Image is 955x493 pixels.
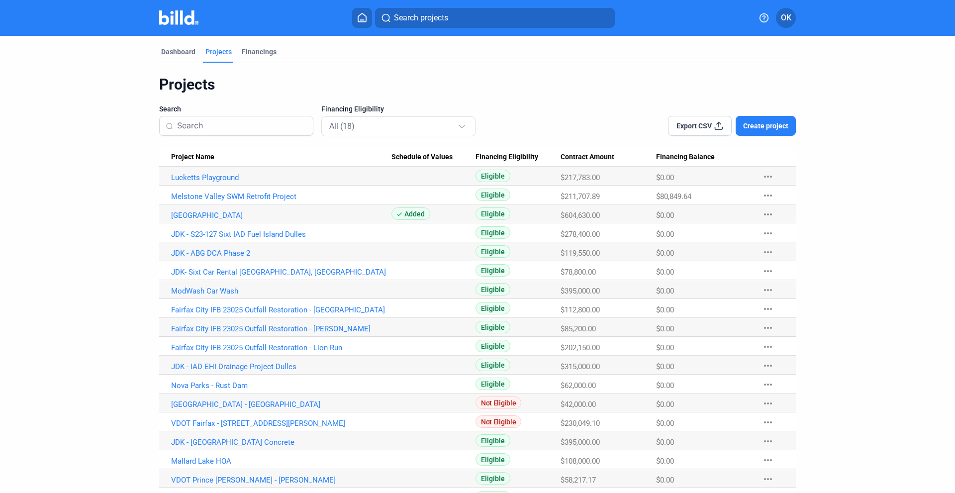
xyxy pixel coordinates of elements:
[762,379,774,391] mat-icon: more_horiz
[656,268,674,277] span: $0.00
[171,400,391,409] a: [GEOGRAPHIC_DATA] - [GEOGRAPHIC_DATA]
[476,396,521,409] span: Not Eligible
[159,104,181,114] span: Search
[161,47,195,57] div: Dashboard
[762,360,774,372] mat-icon: more_horiz
[656,457,674,466] span: $0.00
[656,476,674,485] span: $0.00
[762,416,774,428] mat-icon: more_horiz
[656,287,674,296] span: $0.00
[656,173,674,182] span: $0.00
[561,457,600,466] span: $108,000.00
[476,434,510,447] span: Eligible
[561,343,600,352] span: $202,150.00
[656,381,674,390] span: $0.00
[476,453,510,466] span: Eligible
[171,362,391,371] a: JDK - IAD EHI Drainage Project Dulles
[329,121,355,131] mat-select-trigger: All (18)
[656,305,674,314] span: $0.00
[762,171,774,183] mat-icon: more_horiz
[476,264,510,277] span: Eligible
[561,153,656,162] div: Contract Amount
[476,207,510,220] span: Eligible
[394,12,448,24] span: Search projects
[762,227,774,239] mat-icon: more_horiz
[776,8,796,28] button: OK
[656,153,752,162] div: Financing Balance
[171,211,391,220] a: [GEOGRAPHIC_DATA]
[656,343,674,352] span: $0.00
[177,115,307,136] input: Search
[171,305,391,314] a: Fairfax City IFB 23025 Outfall Restoration - [GEOGRAPHIC_DATA]
[561,230,600,239] span: $278,400.00
[656,362,674,371] span: $0.00
[159,75,796,94] div: Projects
[171,381,391,390] a: Nova Parks - Rust Dam
[762,454,774,466] mat-icon: more_horiz
[762,435,774,447] mat-icon: more_horiz
[171,324,391,333] a: Fairfax City IFB 23025 Outfall Restoration - [PERSON_NAME]
[171,249,391,258] a: JDK - ABG DCA Phase 2
[561,287,600,296] span: $395,000.00
[171,457,391,466] a: Mallard Lake HOA
[391,153,453,162] span: Schedule of Values
[171,438,391,447] a: JDK - [GEOGRAPHIC_DATA] Concrete
[736,116,796,136] button: Create project
[561,362,600,371] span: $315,000.00
[762,303,774,315] mat-icon: more_horiz
[476,472,510,485] span: Eligible
[762,284,774,296] mat-icon: more_horiz
[656,230,674,239] span: $0.00
[205,47,232,57] div: Projects
[561,211,600,220] span: $604,630.00
[171,476,391,485] a: VDOT Prince [PERSON_NAME] - [PERSON_NAME]
[781,12,791,24] span: OK
[762,208,774,220] mat-icon: more_horiz
[676,121,712,131] span: Export CSV
[668,116,732,136] button: Export CSV
[476,153,561,162] div: Financing Eligibility
[561,305,600,314] span: $112,800.00
[561,419,600,428] span: $230,049.10
[656,400,674,409] span: $0.00
[743,121,788,131] span: Create project
[561,476,596,485] span: $58,217.17
[762,341,774,353] mat-icon: more_horiz
[762,473,774,485] mat-icon: more_horiz
[159,10,198,25] img: Billd Company Logo
[656,192,691,201] span: $80,849.64
[171,268,391,277] a: JDK- Sixt Car Rental [GEOGRAPHIC_DATA], [GEOGRAPHIC_DATA]
[171,192,391,201] a: Melstone Valley SWM Retrofit Project
[375,8,615,28] button: Search projects
[476,340,510,352] span: Eligible
[762,397,774,409] mat-icon: more_horiz
[561,173,600,182] span: $217,783.00
[656,438,674,447] span: $0.00
[476,226,510,239] span: Eligible
[476,415,521,428] span: Not Eligible
[171,287,391,296] a: ModWash Car Wash
[762,190,774,201] mat-icon: more_horiz
[242,47,277,57] div: Financings
[171,343,391,352] a: Fairfax City IFB 23025 Outfall Restoration - Lion Run
[561,192,600,201] span: $211,707.89
[561,381,596,390] span: $62,000.00
[476,283,510,296] span: Eligible
[656,249,674,258] span: $0.00
[476,359,510,371] span: Eligible
[561,400,596,409] span: $42,000.00
[476,153,538,162] span: Financing Eligibility
[171,173,391,182] a: Lucketts Playground
[476,321,510,333] span: Eligible
[171,153,391,162] div: Project Name
[561,249,600,258] span: $119,550.00
[476,170,510,182] span: Eligible
[656,419,674,428] span: $0.00
[561,153,614,162] span: Contract Amount
[171,153,214,162] span: Project Name
[476,245,510,258] span: Eligible
[321,104,384,114] span: Financing Eligibility
[656,153,715,162] span: Financing Balance
[391,153,476,162] div: Schedule of Values
[476,189,510,201] span: Eligible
